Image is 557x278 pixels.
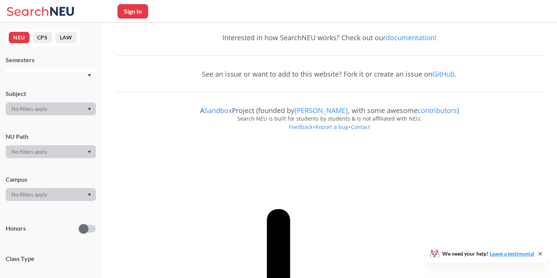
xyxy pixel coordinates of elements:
svg: Dropdown arrow [88,74,91,77]
a: contributors [418,106,460,115]
span: Class Type [6,254,96,263]
a: Contact [350,123,370,130]
div: Subject [6,90,96,98]
button: NEU [9,32,30,43]
a: Feedback [289,123,313,130]
span: We need your help! [442,251,534,256]
svg: Dropdown arrow [88,108,91,111]
button: LAW [55,32,77,43]
svg: Dropdown arrow [88,151,91,154]
div: Interested in how SearchNEU works? Check out our [117,27,542,49]
div: Dropdown arrow [6,188,96,201]
a: documentation! [388,33,440,42]
div: A Project (founded by , with some awesome ) [117,99,542,115]
a: [PERSON_NAME] [294,106,347,115]
a: Leave a testimonial [490,250,534,257]
div: Semesters [6,56,96,64]
div: See an issue or want to add to this website? Fork it or create an issue on . [117,63,542,85]
div: Dropdown arrow [6,145,96,158]
svg: Dropdown arrow [88,193,91,196]
div: NU Path [6,132,96,141]
p: Honors [6,224,26,233]
div: Dropdown arrow [6,102,96,115]
button: CPS [33,32,52,43]
div: Search NEU is built for students by students & is not affiliated with NEU. [117,115,542,123]
a: GitHub [436,69,460,79]
button: Sign In [117,4,148,19]
div: Campus [6,175,96,184]
a: Sandbox [201,106,229,115]
div: • • [117,123,542,143]
a: Report a bug [315,123,348,130]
